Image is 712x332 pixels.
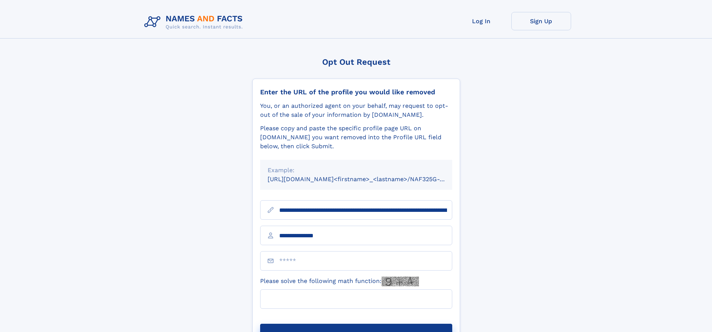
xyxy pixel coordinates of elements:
img: Logo Names and Facts [141,12,249,32]
div: Example: [268,166,445,175]
a: Log In [451,12,511,30]
label: Please solve the following math function: [260,277,419,286]
div: Enter the URL of the profile you would like removed [260,88,452,96]
div: Opt Out Request [252,57,460,67]
div: You, or an authorized agent on your behalf, may request to opt-out of the sale of your informatio... [260,101,452,119]
a: Sign Up [511,12,571,30]
small: [URL][DOMAIN_NAME]<firstname>_<lastname>/NAF325G-xxxxxxxx [268,176,466,183]
div: Please copy and paste the specific profile page URL on [DOMAIN_NAME] you want removed into the Pr... [260,124,452,151]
